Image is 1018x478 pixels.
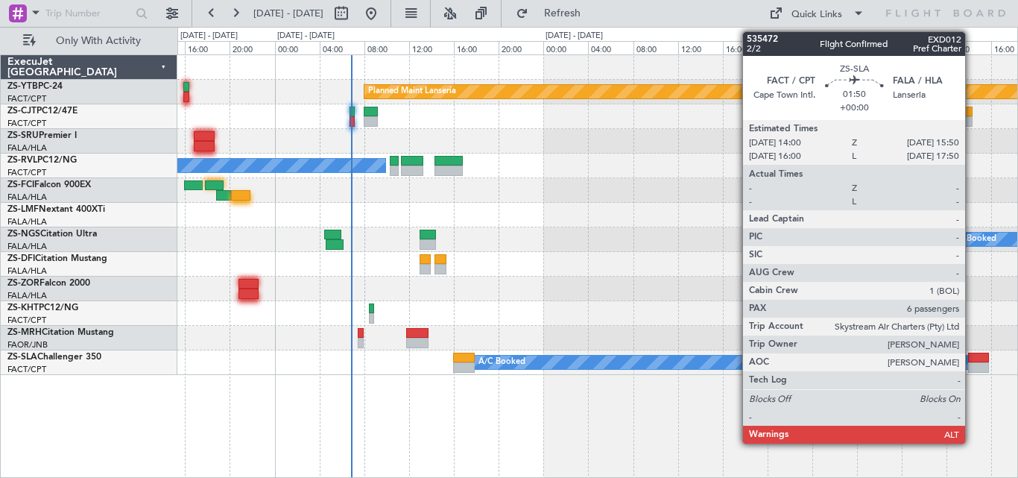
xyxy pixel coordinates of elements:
a: FACT/CPT [7,118,46,129]
span: ZS-SRU [7,131,39,140]
span: ZS-DFI [7,254,35,263]
a: ZS-NGSCitation Ultra [7,230,97,239]
div: [DATE] - [DATE] [546,30,603,43]
span: ZS-RVL [7,156,37,165]
input: Trip Number [45,2,131,25]
a: FACT/CPT [7,93,46,104]
a: FACT/CPT [7,364,46,375]
button: Only With Activity [16,29,162,53]
div: 08:00 [902,41,946,54]
a: ZS-MRHCitation Mustang [7,328,114,337]
a: ZS-KHTPC12/NG [7,304,78,312]
a: ZS-YTBPC-24 [7,82,63,91]
div: 20:00 [499,41,543,54]
div: 12:00 [678,41,723,54]
span: ZS-NGS [7,230,40,239]
div: Quick Links [791,7,842,22]
div: 04:00 [857,41,902,54]
div: 00:00 [812,41,857,54]
div: A/C Booked [949,228,996,251]
div: 16:00 [454,41,499,54]
a: FAOR/JNB [7,339,48,350]
button: Refresh [509,1,598,25]
div: 04:00 [320,41,364,54]
a: FACT/CPT [7,315,46,326]
div: 16:00 [723,41,768,54]
span: ZS-CJT [7,107,37,116]
div: 12:00 [946,41,991,54]
a: ZS-FCIFalcon 900EX [7,180,91,189]
a: ZS-SRUPremier I [7,131,77,140]
a: ZS-RVLPC12/NG [7,156,77,165]
a: FACT/CPT [7,167,46,178]
span: [DATE] - [DATE] [253,7,323,20]
div: 00:00 [543,41,588,54]
div: 16:00 [185,41,230,54]
div: 20:00 [768,41,812,54]
div: 08:00 [633,41,678,54]
span: ZS-FCI [7,180,34,189]
a: ZS-ZORFalcon 2000 [7,279,90,288]
a: ZS-DFICitation Mustang [7,254,107,263]
a: ZS-CJTPC12/47E [7,107,78,116]
div: A/C Booked [478,351,525,374]
a: FALA/HLA [7,216,47,227]
div: 20:00 [230,41,274,54]
span: ZS-KHT [7,304,39,312]
div: [DATE] - [DATE] [180,30,238,43]
a: ZS-SLAChallenger 350 [7,353,101,362]
span: Refresh [531,8,594,19]
a: FALA/HLA [7,290,47,301]
div: 04:00 [588,41,633,54]
span: ZS-SLA [7,353,37,362]
span: ZS-YTB [7,82,38,91]
span: ZS-MRH [7,328,42,337]
span: ZS-LMF [7,205,39,214]
button: Quick Links [762,1,872,25]
a: FALA/HLA [7,192,47,203]
div: [DATE] - [DATE] [815,30,872,43]
div: 08:00 [364,41,409,54]
div: 00:00 [275,41,320,54]
a: FALA/HLA [7,241,47,252]
span: ZS-ZOR [7,279,39,288]
span: Only With Activity [39,36,157,46]
a: ZS-LMFNextant 400XTi [7,205,105,214]
a: FALA/HLA [7,265,47,277]
div: Planned Maint Lanseria [368,81,456,103]
div: [DATE] - [DATE] [277,30,335,43]
div: 12:00 [409,41,454,54]
a: FALA/HLA [7,142,47,154]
